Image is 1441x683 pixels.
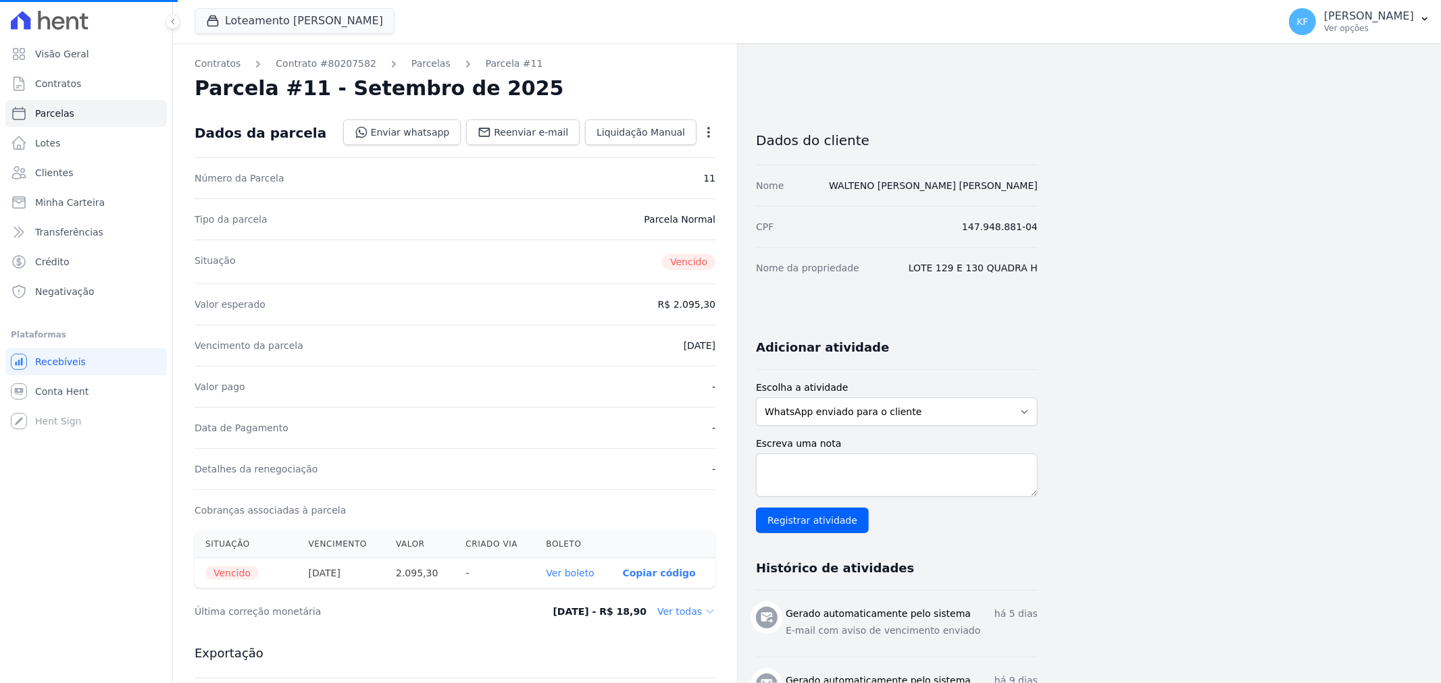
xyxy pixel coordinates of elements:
a: Recebíveis [5,348,167,375]
dt: Vencimento da parcela [195,339,303,352]
a: Crédito [5,248,167,275]
span: Recebíveis [35,355,86,368]
button: KF [PERSON_NAME] Ver opções [1278,3,1441,40]
dd: - [712,462,715,476]
span: Visão Geral [35,47,89,61]
dt: Valor pago [195,380,245,393]
span: Liquidação Manual [597,126,685,139]
span: Parcelas [35,107,74,120]
a: Contratos [5,70,167,97]
th: Situação [195,530,298,558]
span: KF [1296,17,1308,26]
h3: Adicionar atividade [756,339,889,356]
span: Crédito [35,255,70,269]
span: Lotes [35,136,61,150]
div: Dados da parcela [195,125,326,141]
span: Reenviar e-mail [494,126,568,139]
a: Parcelas [5,100,167,127]
th: 2.095,30 [385,558,455,589]
button: Loteamento [PERSON_NAME] [195,8,395,34]
a: Enviar whatsapp [343,119,461,145]
button: Copiar código [623,568,696,578]
dd: R$ 2.095,30 [658,298,715,311]
span: Clientes [35,166,73,180]
dt: Detalhes da renegociação [195,462,318,476]
span: Vencido [205,566,259,580]
a: Conta Hent [5,378,167,405]
dd: Ver todas [657,605,715,618]
a: Lotes [5,130,167,157]
a: Contratos [195,57,241,71]
h2: Parcela #11 - Setembro de 2025 [195,76,564,101]
dt: CPF [756,220,774,234]
dt: Última correção monetária [195,605,503,618]
a: Parcelas [411,57,451,71]
th: Boleto [536,530,612,558]
dd: 11 [703,171,715,185]
th: Vencimento [298,530,386,558]
th: [DATE] [298,558,386,589]
a: Minha Carteira [5,189,167,216]
dd: - [712,421,715,435]
span: Transferências [35,225,103,239]
dt: Situação [195,254,236,270]
a: Contrato #80207582 [276,57,376,71]
th: - [455,558,535,589]
a: Negativação [5,278,167,305]
a: WALTENO [PERSON_NAME] [PERSON_NAME] [829,180,1038,191]
p: há 5 dias [994,607,1038,621]
dd: LOTE 129 E 130 QUADRA H [909,261,1038,275]
a: Parcela #11 [486,57,543,71]
dt: Nome [756,179,784,192]
dd: Parcela Normal [644,213,715,226]
dt: Nome da propriedade [756,261,859,275]
dd: - [712,380,715,393]
span: Conta Hent [35,385,89,398]
span: Vencido [662,254,715,270]
th: Valor [385,530,455,558]
h3: Gerado automaticamente pelo sistema [786,607,971,621]
h3: Dados do cliente [756,132,1038,148]
input: Registrar atividade [756,508,869,533]
a: Liquidação Manual [585,119,697,145]
a: Reenviar e-mail [466,119,580,145]
a: Ver boleto [547,568,595,578]
dt: Número da Parcela [195,171,284,185]
a: Visão Geral [5,40,167,67]
span: Negativação [35,285,95,298]
p: Ver opções [1324,23,1414,34]
dd: 147.948.881-04 [962,220,1038,234]
p: [PERSON_NAME] [1324,9,1414,23]
th: Criado via [455,530,535,558]
dd: [DATE] - R$ 18,90 [553,605,647,618]
dt: Tipo da parcela [195,213,268,226]
span: Minha Carteira [35,196,105,209]
dt: Data de Pagamento [195,421,288,435]
p: E-mail com aviso de vencimento enviado [786,624,1038,638]
dt: Valor esperado [195,298,266,311]
h3: Histórico de atividades [756,560,914,576]
a: Transferências [5,219,167,246]
label: Escreva uma nota [756,437,1038,451]
div: Plataformas [11,327,161,343]
a: Clientes [5,159,167,186]
dt: Cobranças associadas à parcela [195,503,346,517]
label: Escolha a atividade [756,381,1038,395]
dd: [DATE] [684,339,715,352]
nav: Breadcrumb [195,57,715,71]
span: Contratos [35,77,81,90]
h3: Exportação [195,645,715,661]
